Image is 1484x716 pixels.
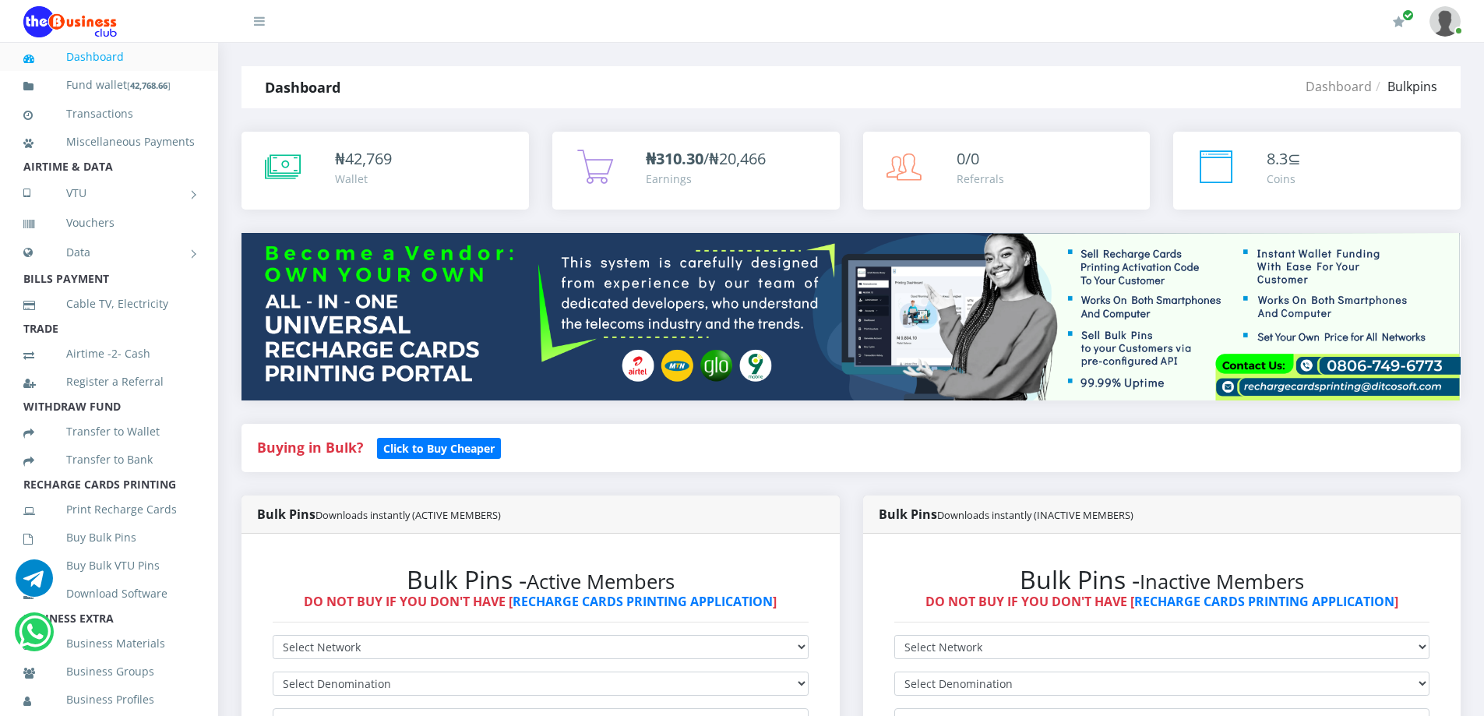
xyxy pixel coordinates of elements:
[23,336,195,372] a: Airtime -2- Cash
[23,124,195,160] a: Miscellaneous Payments
[383,441,495,456] b: Click to Buy Cheaper
[257,506,501,523] strong: Bulk Pins
[315,508,501,522] small: Downloads instantly (ACTIVE MEMBERS)
[23,364,195,400] a: Register a Referral
[23,626,195,661] a: Business Materials
[127,79,171,91] small: [ ]
[377,438,501,457] a: Click to Buy Cheaper
[925,593,1398,610] strong: DO NOT BUY IF YOU DON'T HAVE [ ]
[304,593,777,610] strong: DO NOT BUY IF YOU DON'T HAVE [ ]
[646,148,766,169] span: /₦20,466
[345,148,392,169] span: 42,769
[130,79,167,91] b: 42,768.66
[265,78,340,97] strong: Dashboard
[257,438,363,457] strong: Buying in Bulk?
[23,286,195,322] a: Cable TV, Electricity
[552,132,840,210] a: ₦310.30/₦20,466 Earnings
[23,414,195,450] a: Transfer to Wallet
[241,233,1461,400] img: multitenant_rcp.png
[335,147,392,171] div: ₦
[23,6,117,37] img: Logo
[23,233,195,272] a: Data
[1140,568,1304,595] small: Inactive Members
[1267,148,1288,169] span: 8.3
[23,39,195,75] a: Dashboard
[23,442,195,478] a: Transfer to Bank
[1372,77,1437,96] li: Bulkpins
[23,654,195,690] a: Business Groups
[23,576,195,612] a: Download Software
[957,148,979,169] span: 0/0
[23,67,195,104] a: Fund wallet[42,768.66]
[1393,16,1405,28] i: Renew/Upgrade Subscription
[335,171,392,187] div: Wallet
[527,568,675,595] small: Active Members
[1306,78,1372,95] a: Dashboard
[23,492,195,527] a: Print Recharge Cards
[957,171,1004,187] div: Referrals
[1267,171,1301,187] div: Coins
[937,508,1133,522] small: Downloads instantly (INACTIVE MEMBERS)
[1134,593,1394,610] a: RECHARGE CARDS PRINTING APPLICATION
[23,520,195,556] a: Buy Bulk Pins
[19,625,51,651] a: Chat for support
[16,571,53,597] a: Chat for support
[241,132,529,210] a: ₦42,769 Wallet
[646,148,703,169] b: ₦310.30
[894,565,1430,594] h2: Bulk Pins -
[23,548,195,584] a: Buy Bulk VTU Pins
[23,96,195,132] a: Transactions
[879,506,1133,523] strong: Bulk Pins
[863,132,1151,210] a: 0/0 Referrals
[1267,147,1301,171] div: ⊆
[513,593,773,610] a: RECHARGE CARDS PRINTING APPLICATION
[273,565,809,594] h2: Bulk Pins -
[23,174,195,213] a: VTU
[646,171,766,187] div: Earnings
[1429,6,1461,37] img: User
[1402,9,1414,21] span: Renew/Upgrade Subscription
[23,205,195,241] a: Vouchers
